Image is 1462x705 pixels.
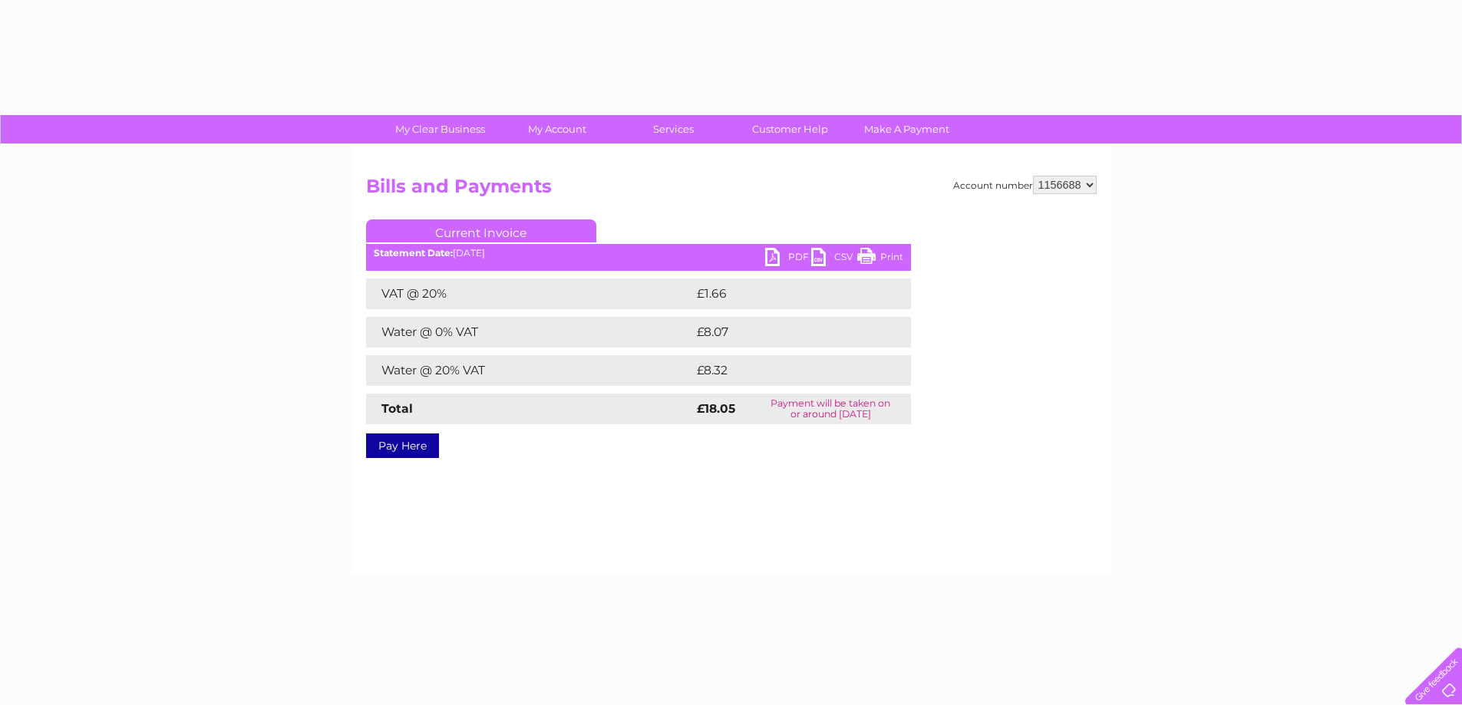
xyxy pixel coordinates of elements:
[493,115,620,143] a: My Account
[693,317,875,348] td: £8.07
[693,355,875,386] td: £8.32
[843,115,970,143] a: Make A Payment
[953,176,1097,194] div: Account number
[377,115,503,143] a: My Clear Business
[381,401,413,416] strong: Total
[765,248,811,270] a: PDF
[366,176,1097,205] h2: Bills and Payments
[366,278,693,309] td: VAT @ 20%
[751,394,911,424] td: Payment will be taken on or around [DATE]
[811,248,857,270] a: CSV
[366,355,693,386] td: Water @ 20% VAT
[727,115,853,143] a: Customer Help
[610,115,737,143] a: Services
[366,248,911,259] div: [DATE]
[366,433,439,458] a: Pay Here
[374,247,453,259] b: Statement Date:
[697,401,735,416] strong: £18.05
[366,317,693,348] td: Water @ 0% VAT
[857,248,903,270] a: Print
[366,219,596,242] a: Current Invoice
[693,278,874,309] td: £1.66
